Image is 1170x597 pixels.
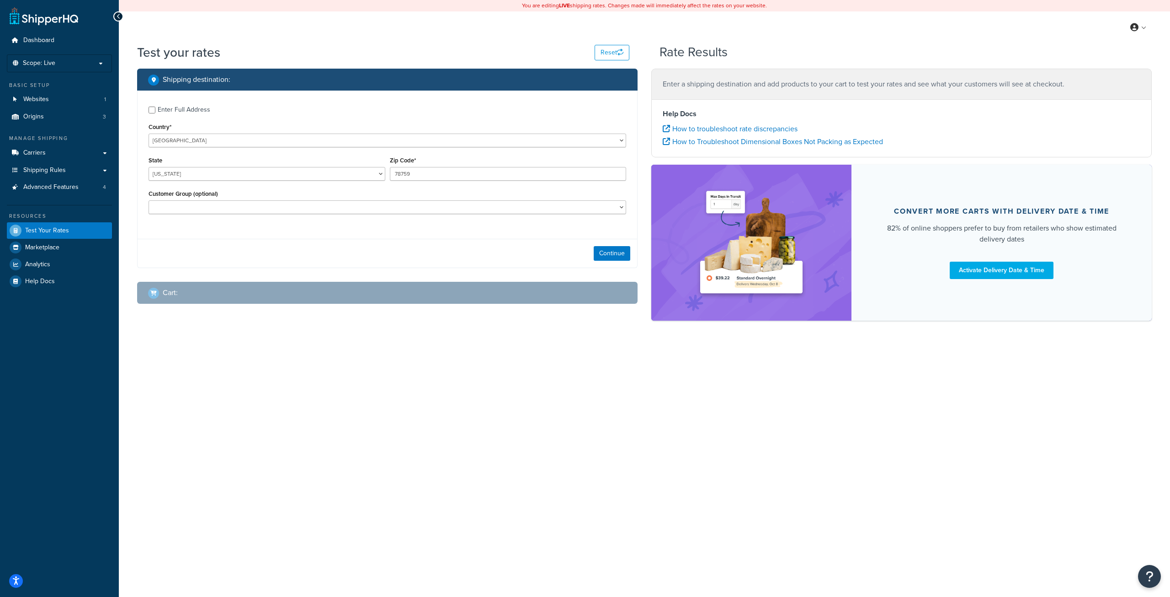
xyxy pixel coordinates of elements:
a: Activate Delivery Date & Time [950,262,1053,279]
span: Scope: Live [23,59,55,67]
a: Analytics [7,256,112,273]
span: 1 [104,96,106,103]
h4: Help Docs [663,108,1140,119]
div: Basic Setup [7,81,112,89]
div: 82% of online shoppers prefer to buy from retailers who show estimated delivery dates [873,223,1130,245]
h2: Rate Results [659,45,728,59]
span: 4 [103,183,106,191]
a: Test Your Rates [7,222,112,239]
div: Resources [7,212,112,220]
p: Enter a shipping destination and add products to your cart to test your rates and see what your c... [663,78,1140,91]
a: How to Troubleshoot Dimensional Boxes Not Packing as Expected [663,136,883,147]
span: Help Docs [25,278,55,285]
a: Shipping Rules [7,162,112,179]
h2: Cart : [163,289,178,297]
input: Enter Full Address [149,107,155,113]
span: Shipping Rules [23,167,66,174]
label: State [149,157,162,164]
span: Carriers [23,149,46,157]
div: Enter Full Address [158,103,210,116]
a: How to troubleshoot rate discrepancies [663,124,798,134]
label: Country* [149,124,171,130]
a: Help Docs [7,273,112,290]
div: Convert more carts with delivery date & time [894,207,1109,216]
a: Websites1 [7,91,112,108]
h1: Test your rates [137,43,220,61]
span: Origins [23,113,44,121]
span: Advanced Features [23,183,79,191]
b: LIVE [559,1,570,10]
span: Test Your Rates [25,227,69,235]
h2: Shipping destination : [163,75,230,84]
a: Origins3 [7,108,112,125]
label: Zip Code* [390,157,416,164]
a: Advanced Features4 [7,179,112,196]
img: feature-image-ddt-36eae7f7280da8017bfb280eaccd9c446f90b1fe08728e4019434db127062ab4.png [694,178,808,307]
li: Origins [7,108,112,125]
li: Advanced Features [7,179,112,196]
span: Analytics [25,261,50,269]
a: Dashboard [7,32,112,49]
li: Websites [7,91,112,108]
button: Reset [595,45,629,60]
a: Marketplace [7,239,112,256]
button: Continue [594,246,630,261]
button: Open Resource Center [1138,565,1161,588]
span: Marketplace [25,244,59,252]
span: 3 [103,113,106,121]
div: Manage Shipping [7,134,112,142]
span: Websites [23,96,49,103]
span: Dashboard [23,37,54,44]
label: Customer Group (optional) [149,190,218,197]
a: Carriers [7,145,112,161]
